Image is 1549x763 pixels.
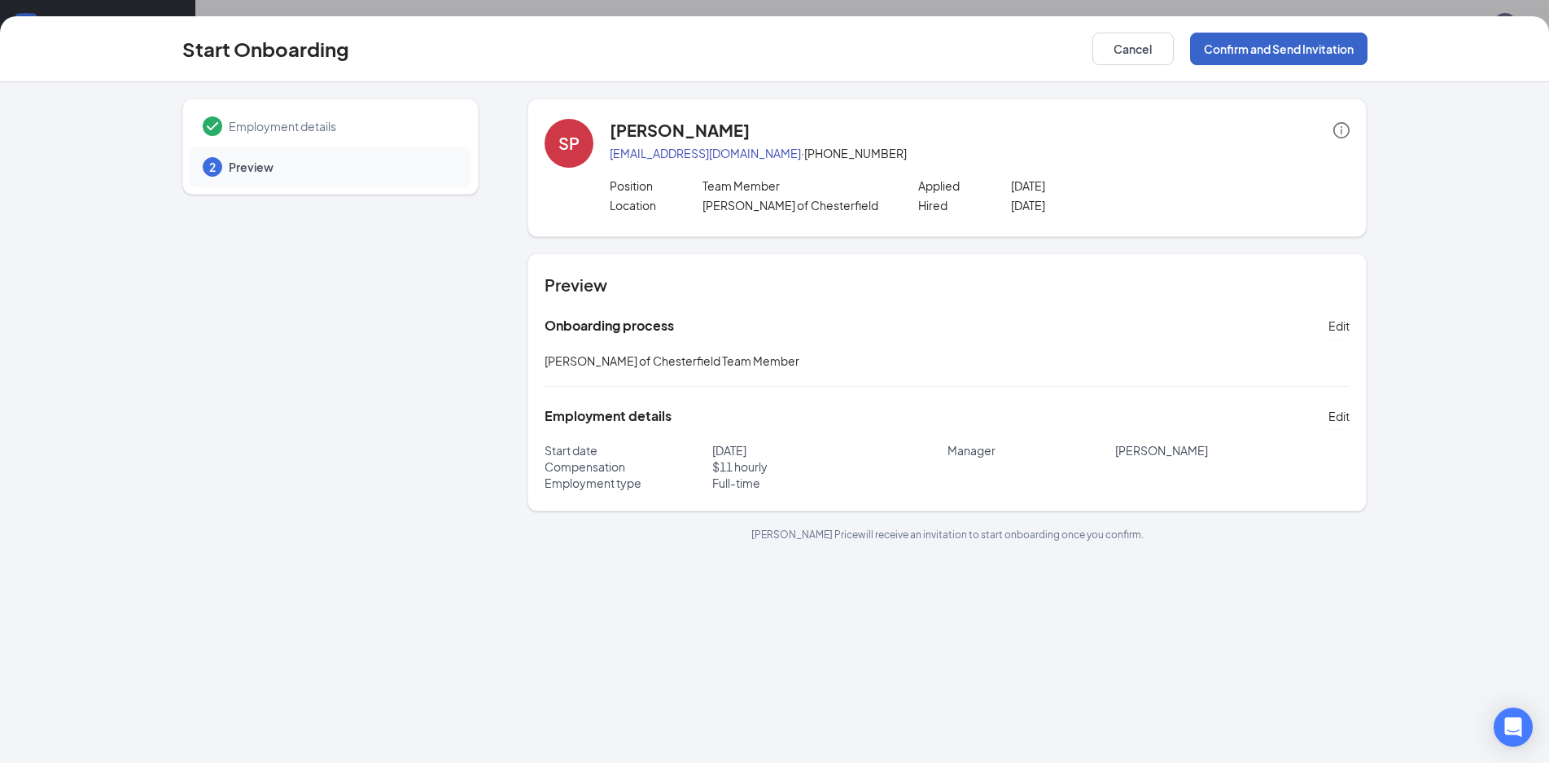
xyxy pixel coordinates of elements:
button: Confirm and Send Invitation [1190,33,1367,65]
p: Hired [918,197,1011,213]
span: Edit [1328,408,1350,424]
p: [PERSON_NAME] Price will receive an invitation to start onboarding once you confirm. [527,528,1367,542]
svg: Checkmark [203,116,222,136]
p: [DATE] [1011,178,1196,194]
p: Start date [545,442,712,458]
p: [PERSON_NAME] [1115,442,1350,458]
p: Position [610,178,702,194]
div: Open Intercom Messenger [1494,708,1533,747]
p: [DATE] [712,442,947,458]
span: [PERSON_NAME] of Chesterfield Team Member [545,353,799,368]
p: Employment type [545,475,712,491]
div: SP [558,132,580,155]
p: · [PHONE_NUMBER] [610,145,1350,161]
p: $ 11 hourly [712,458,947,475]
p: Full-time [712,475,947,491]
h5: Onboarding process [545,317,674,335]
button: Edit [1328,313,1350,339]
button: Cancel [1092,33,1174,65]
h5: Employment details [545,407,672,425]
p: [DATE] [1011,197,1196,213]
p: Team Member [702,178,887,194]
span: info-circle [1333,122,1350,138]
span: Employment details [229,118,455,134]
p: Location [610,197,702,213]
p: Manager [947,442,1115,458]
a: [EMAIL_ADDRESS][DOMAIN_NAME] [610,146,801,160]
span: Preview [229,159,455,175]
span: Edit [1328,318,1350,334]
button: Edit [1328,403,1350,429]
h4: [PERSON_NAME] [610,119,750,142]
p: Applied [918,178,1011,194]
p: Compensation [545,458,712,475]
span: 2 [209,159,216,175]
p: [PERSON_NAME] of Chesterfield [702,197,887,213]
h3: Start Onboarding [182,35,349,63]
h4: Preview [545,274,1350,296]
